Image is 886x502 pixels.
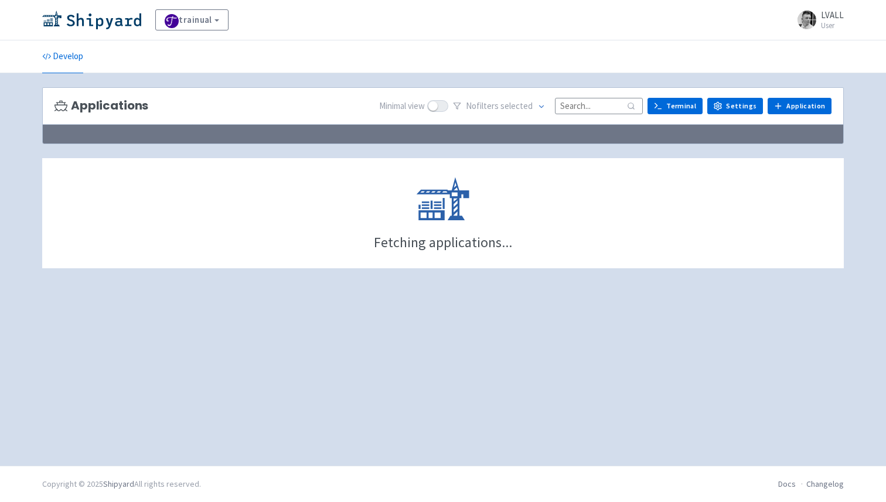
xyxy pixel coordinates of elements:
[42,40,83,73] a: Develop
[379,100,425,113] span: Minimal view
[103,479,134,489] a: Shipyard
[648,98,703,114] a: Terminal
[500,100,533,111] span: selected
[54,99,148,112] h3: Applications
[374,235,512,250] div: Fetching applications...
[707,98,763,114] a: Settings
[821,9,844,21] span: LVALL
[790,11,844,29] a: LVALL User
[42,11,141,29] img: Shipyard logo
[821,22,844,29] small: User
[42,478,201,490] div: Copyright © 2025 All rights reserved.
[555,98,643,114] input: Search...
[155,9,229,30] a: trainual
[778,479,796,489] a: Docs
[806,479,844,489] a: Changelog
[768,98,832,114] a: Application
[466,100,533,113] span: No filter s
